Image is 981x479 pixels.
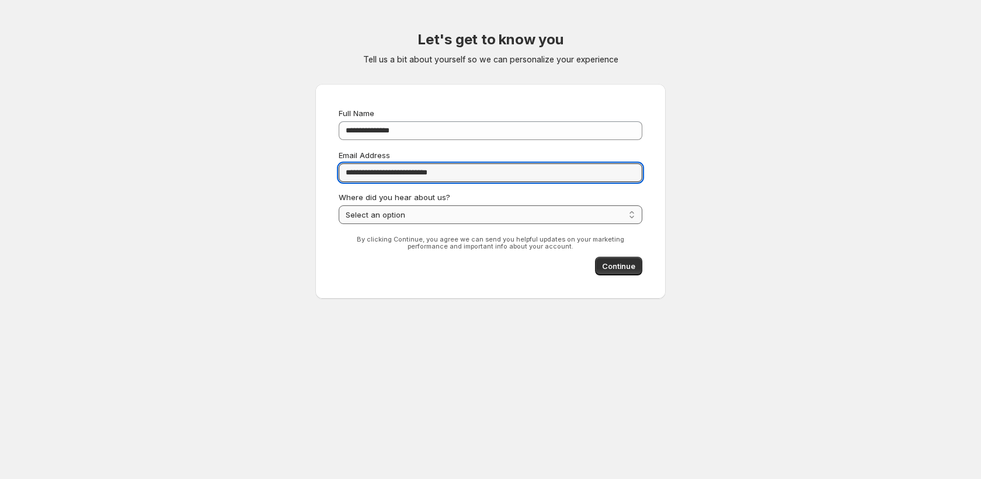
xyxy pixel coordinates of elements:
[339,236,642,250] p: By clicking Continue, you agree we can send you helpful updates on your marketing performance and...
[339,193,450,202] span: Where did you hear about us?
[339,109,374,118] span: Full Name
[363,54,618,65] p: Tell us a bit about yourself so we can personalize your experience
[339,151,390,160] span: Email Address
[418,30,563,49] h2: Let's get to know you
[595,257,642,275] button: Continue
[602,260,635,272] span: Continue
